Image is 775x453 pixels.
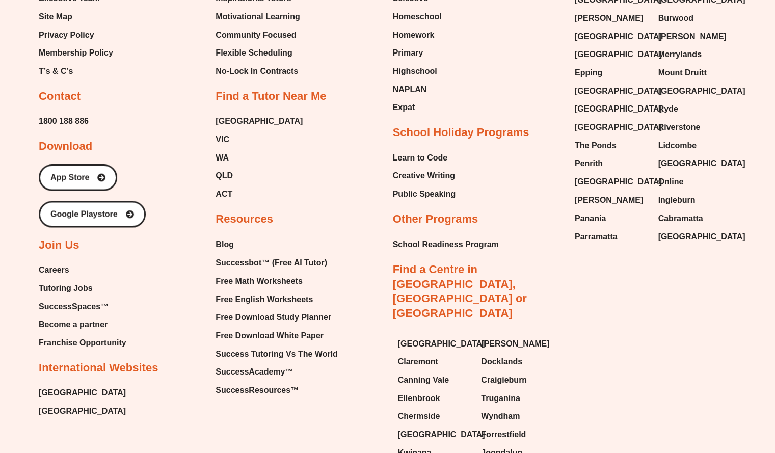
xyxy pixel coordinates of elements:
[481,408,554,423] a: Wyndham
[39,237,79,252] h2: Join Us
[39,335,126,350] a: Franchise Opportunity
[481,354,522,369] span: Docklands
[575,84,648,99] a: [GEOGRAPHIC_DATA]
[481,427,526,442] span: Forrestfield
[216,132,229,147] span: VIC
[39,262,126,277] a: Careers
[658,11,731,26] a: Burwood
[658,84,731,99] a: [GEOGRAPHIC_DATA]
[216,28,302,43] a: Community Focused
[658,65,731,81] a: Mount Druitt
[216,346,337,361] span: Success Tutoring Vs The World
[50,173,89,181] span: App Store
[575,120,662,135] span: [GEOGRAPHIC_DATA]
[39,28,94,43] span: Privacy Policy
[575,84,662,99] span: [GEOGRAPHIC_DATA]
[216,150,229,166] span: WA
[605,338,775,453] iframe: Chat Widget
[216,186,232,202] span: ACT
[398,427,485,442] span: [GEOGRAPHIC_DATA]
[39,299,126,314] a: SuccessSpaces™
[39,360,158,375] h2: International Websites
[575,65,648,81] a: Epping
[575,101,662,117] span: [GEOGRAPHIC_DATA]
[39,9,72,24] span: Site Map
[398,408,440,423] span: Chermside
[216,212,273,227] h2: Resources
[658,229,745,244] span: [GEOGRAPHIC_DATA]
[393,262,527,319] a: Find a Centre in [GEOGRAPHIC_DATA], [GEOGRAPHIC_DATA] or [GEOGRAPHIC_DATA]
[398,427,471,442] a: [GEOGRAPHIC_DATA]
[481,390,554,406] a: Truganina
[658,65,706,81] span: Mount Druitt
[398,408,471,423] a: Chermside
[658,11,693,26] span: Burwood
[393,100,442,115] a: Expat
[481,354,554,369] a: Docklands
[575,193,648,208] a: [PERSON_NAME]
[575,138,648,153] a: The Ponds
[216,186,303,202] a: ACT
[216,89,326,104] h2: Find a Tutor Near Me
[481,336,554,351] a: [PERSON_NAME]
[39,9,113,24] a: Site Map
[575,174,648,190] a: [GEOGRAPHIC_DATA]
[658,229,731,244] a: [GEOGRAPHIC_DATA]
[39,64,73,79] span: T’s & C’s
[216,9,302,24] a: Motivational Learning
[39,262,69,277] span: Careers
[658,120,700,135] span: Riverstone
[658,174,731,190] a: Online
[216,382,299,397] span: SuccessResources™
[216,273,302,288] span: Free Math Worksheets
[658,47,731,62] a: Merrylands
[575,229,648,244] a: Parramatta
[658,29,731,44] a: [PERSON_NAME]
[658,211,703,226] span: Cabramatta
[216,114,303,129] a: [GEOGRAPHIC_DATA]
[398,354,471,369] a: Claremont
[658,174,683,190] span: Online
[393,236,499,252] a: School Readiness Program
[658,193,731,208] a: Ingleburn
[39,385,126,400] span: [GEOGRAPHIC_DATA]
[39,89,81,104] h2: Contact
[216,45,302,61] a: Flexible Scheduling
[393,28,442,43] a: Homework
[575,174,662,190] span: [GEOGRAPHIC_DATA]
[658,156,745,171] span: [GEOGRAPHIC_DATA]
[216,291,337,307] a: Free English Worksheets
[481,390,520,406] span: Truganina
[216,64,298,79] span: No-Lock In Contracts
[658,47,701,62] span: Merrylands
[575,211,606,226] span: Panania
[216,309,331,325] span: Free Download Study Planner
[575,11,643,26] span: [PERSON_NAME]
[39,114,89,129] a: 1800 188 886
[393,150,448,166] span: Learn to Code
[39,64,113,79] a: T’s & C’s
[216,168,233,183] span: QLD
[216,236,337,252] a: Blog
[481,336,549,351] span: [PERSON_NAME]
[216,255,327,270] span: Successbot™ (Free AI Tutor)
[39,316,108,332] span: Become a partner
[398,390,471,406] a: Ellenbrook
[658,101,678,117] span: Ryde
[216,236,234,252] span: Blog
[575,11,648,26] a: [PERSON_NAME]
[398,336,485,351] span: [GEOGRAPHIC_DATA]
[575,47,662,62] span: [GEOGRAPHIC_DATA]
[393,186,456,202] a: Public Speaking
[393,150,456,166] a: Learn to Code
[39,201,146,227] a: Google Playstore
[575,156,648,171] a: Penrith
[216,309,337,325] a: Free Download Study Planner
[393,168,456,183] a: Creative Writing
[393,82,442,97] a: NAPLAN
[658,138,697,153] span: Lidcombe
